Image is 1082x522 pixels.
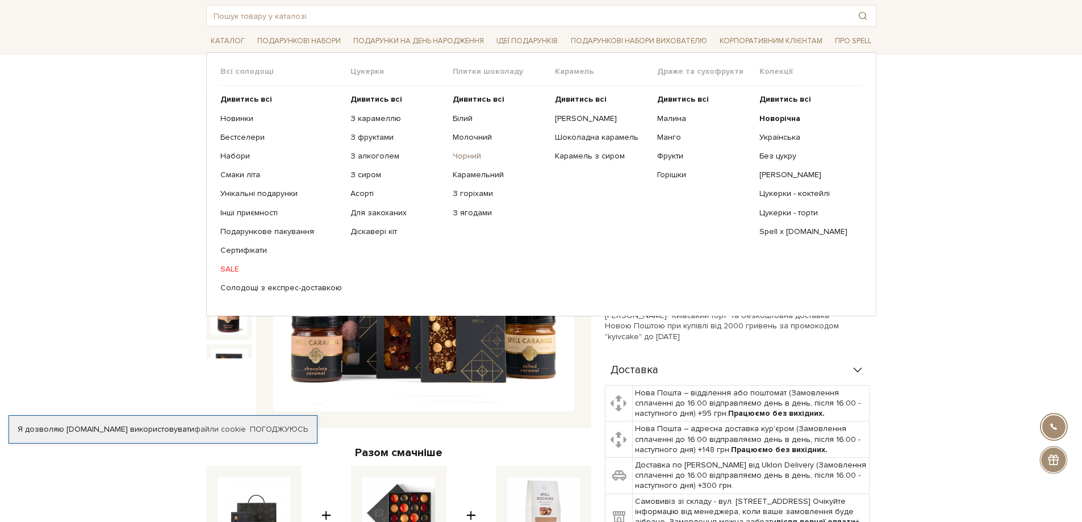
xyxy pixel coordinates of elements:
[566,31,712,51] a: Подарункові набори вихователю
[9,424,317,435] div: Я дозволяю [DOMAIN_NAME] використовувати
[633,385,870,421] td: Нова Пошта – відділення або поштомат (Замовлення сплаченні до 16:00 відправляємо день в день, піс...
[453,94,546,105] a: Дивитись всі
[220,94,342,105] a: Дивитись всі
[633,458,870,494] td: Доставка по [PERSON_NAME] від Uklon Delivery (Замовлення сплаченні до 16:00 відправляємо день в д...
[220,151,342,161] a: Набори
[211,349,247,385] img: Подарунок Шоколадна фантазія
[220,132,342,143] a: Бестселери
[759,132,853,143] a: Українська
[453,94,504,104] b: Дивитись всі
[611,365,658,375] span: Доставка
[759,94,811,104] b: Дивитись всі
[830,32,876,50] a: Про Spell
[657,170,751,180] a: Горішки
[555,66,657,77] span: Карамель
[220,208,342,218] a: Інші приємності
[220,245,342,256] a: Сертифікати
[453,189,546,199] a: З горіхами
[207,6,850,26] input: Пошук товару у каталозі
[715,31,827,51] a: Корпоративним клієнтам
[759,151,853,161] a: Без цукру
[759,114,800,123] b: Новорічна
[220,189,342,199] a: Унікальні подарунки
[220,264,342,274] a: SALE
[657,94,709,104] b: Дивитись всі
[220,227,342,237] a: Подарункове пакування
[194,424,246,434] a: файли cookie
[250,424,308,435] a: Погоджуюсь
[492,32,562,50] a: Ідеї подарунків
[206,32,249,50] a: Каталог
[555,94,649,105] a: Дивитись всі
[633,421,870,458] td: Нова Пошта – адресна доставка кур'єром (Замовлення сплаченні до 16:00 відправляємо день в день, п...
[350,170,444,180] a: З сиром
[850,6,876,26] button: Пошук товару у каталозі
[453,151,546,161] a: Чорний
[605,311,876,342] div: [PERSON_NAME] "Київський торт" та безкоштовна доставка Новою Поштою при купівлі від 2000 гривень ...
[350,227,444,237] a: Діскавері кіт
[350,66,453,77] span: Цукерки
[657,151,751,161] a: Фрукти
[657,66,759,77] span: Драже та сухофрукти
[350,94,444,105] a: Дивитись всі
[759,66,862,77] span: Колекції
[350,94,402,104] b: Дивитись всі
[211,298,247,335] img: Подарунок Шоколадна фантазія
[350,132,444,143] a: З фруктами
[555,132,649,143] a: Шоколадна карамель
[220,66,350,77] span: Всі солодощі
[759,170,853,180] a: [PERSON_NAME]
[220,94,272,104] b: Дивитись всі
[253,32,345,50] a: Подарункові набори
[206,52,876,316] div: Каталог
[555,94,607,104] b: Дивитись всі
[349,32,488,50] a: Подарунки на День народження
[759,189,853,199] a: Цукерки - коктейлі
[453,114,546,124] a: Білий
[759,227,853,237] a: Spell x [DOMAIN_NAME]
[206,445,591,460] div: Разом смачніше
[453,132,546,143] a: Молочний
[220,170,342,180] a: Смаки літа
[555,114,649,124] a: [PERSON_NAME]
[555,151,649,161] a: Карамель з сиром
[759,94,853,105] a: Дивитись всі
[453,66,555,77] span: Плитки шоколаду
[759,208,853,218] a: Цукерки - торти
[453,170,546,180] a: Карамельний
[759,114,853,124] a: Новорічна
[350,208,444,218] a: Для закоханих
[657,94,751,105] a: Дивитись всі
[657,132,751,143] a: Манго
[350,189,444,199] a: Асорті
[453,208,546,218] a: З ягодами
[731,445,828,454] b: Працюємо без вихідних.
[220,114,342,124] a: Новинки
[350,151,444,161] a: З алкоголем
[657,114,751,124] a: Малина
[220,283,342,293] a: Солодощі з експрес-доставкою
[728,408,825,418] b: Працюємо без вихідних.
[350,114,444,124] a: З карамеллю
